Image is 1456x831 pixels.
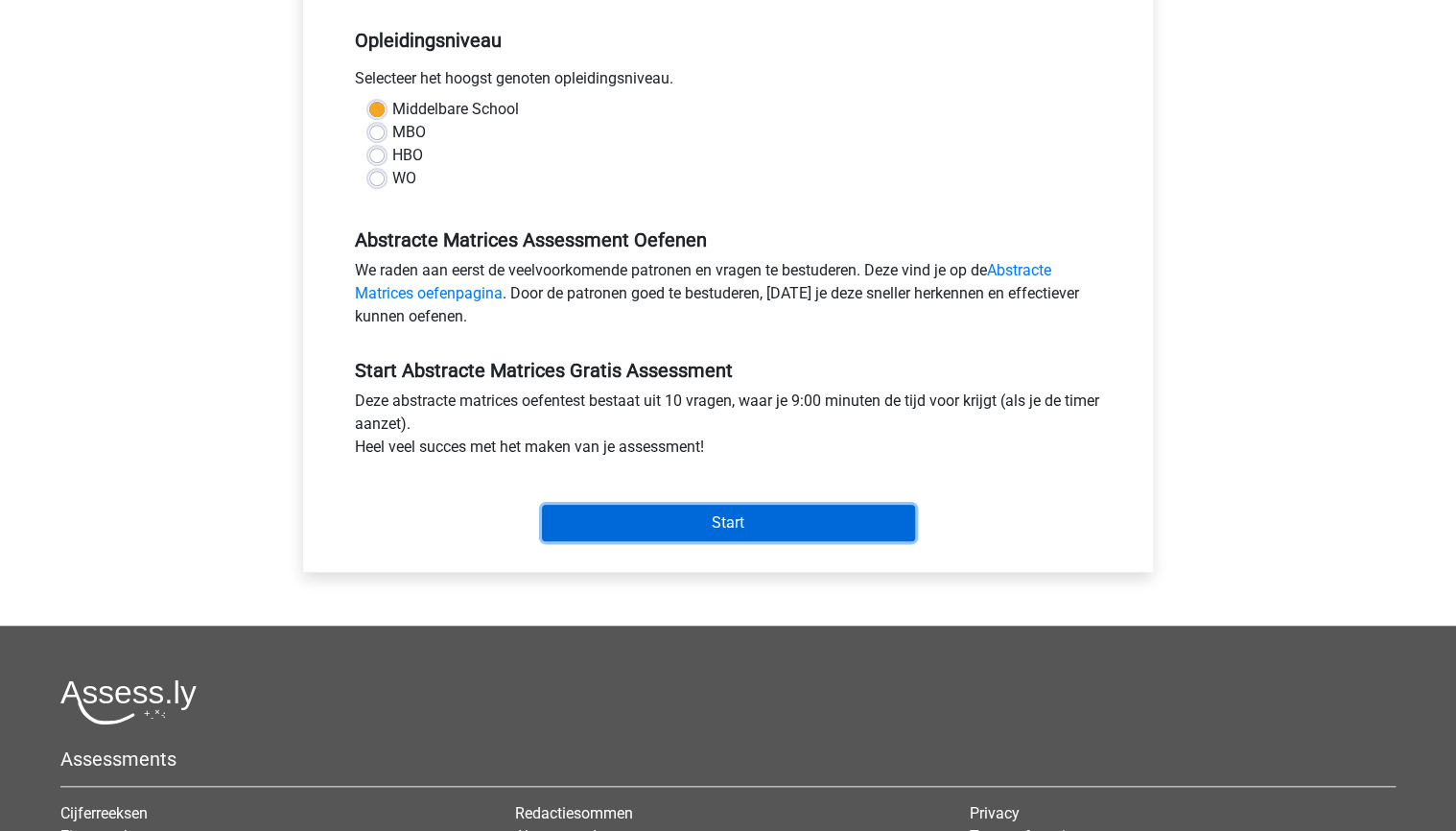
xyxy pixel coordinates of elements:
label: MBO [392,121,426,144]
div: Deze abstracte matrices oefentest bestaat uit 10 vragen, waar je 9:00 minuten de tijd voor krijgt... [341,390,1115,466]
input: Start [542,505,915,541]
label: HBO [392,144,423,167]
h5: Assessments [60,748,1396,771]
label: Middelbare School [392,98,519,121]
h5: Abstracte Matrices Assessment Oefenen [355,228,1101,251]
h5: Start Abstracte Matrices Gratis Assessment [355,359,1101,382]
div: Selecteer het hoogst genoten opleidingsniveau. [341,67,1115,98]
a: Cijferreeksen [60,804,148,822]
a: Privacy [970,804,1020,822]
div: We raden aan eerst de veelvoorkomende patronen en vragen te bestuderen. Deze vind je op de . Door... [341,259,1115,336]
img: Assessly logo [60,679,197,724]
label: WO [392,167,416,190]
a: Redactiesommen [515,804,633,822]
h5: Opleidingsniveau [355,21,1101,59]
